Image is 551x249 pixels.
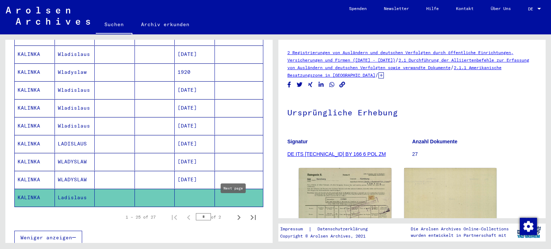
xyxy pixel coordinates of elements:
[175,81,215,99] mat-cell: [DATE]
[55,189,95,206] mat-cell: Ladislaus
[528,6,536,11] span: DE
[15,117,55,135] mat-cell: KALINKA
[55,135,95,153] mat-cell: LADISLAUS
[411,226,509,232] p: Die Arolsen Archives Online-Collections
[14,231,82,244] button: Weniger anzeigen
[280,225,376,233] div: |
[515,223,542,241] img: yv_logo.png
[375,72,378,78] span: /
[286,80,293,89] button: Share on Facebook
[451,64,454,71] span: /
[55,63,95,81] mat-cell: Wladyslaw
[15,81,55,99] mat-cell: KALINKA
[15,99,55,117] mat-cell: KALINKA
[126,214,156,220] div: 1 – 25 of 27
[328,80,336,89] button: Share on WhatsApp
[412,150,537,158] p: 27
[246,210,260,224] button: Last page
[307,80,314,89] button: Share on Xing
[175,171,215,188] mat-cell: [DATE]
[20,234,72,241] span: Weniger anzeigen
[411,232,509,239] p: wurden entwickelt in Partnerschaft mit
[312,225,376,233] a: Datenschutzerklärung
[167,210,182,224] button: First page
[182,210,196,224] button: Previous page
[15,171,55,188] mat-cell: KALINKA
[55,153,95,171] mat-cell: WLADYSLAW
[132,16,198,33] a: Archiv erkunden
[15,63,55,81] mat-cell: KALINKA
[287,57,529,70] a: 2.1 Durchführung der Alliiertenbefehle zur Erfassung von Ausländern und deutschen Verfolgten sowi...
[175,135,215,153] mat-cell: [DATE]
[412,139,457,144] b: Anzahl Dokumente
[175,46,215,63] mat-cell: [DATE]
[15,46,55,63] mat-cell: KALINKA
[287,151,386,157] a: DE ITS [TECHNICAL_ID] BY 166 6 POL ZM
[55,117,95,135] mat-cell: Wladislaus
[287,96,537,128] h1: Ursprüngliche Erhebung
[55,81,95,99] mat-cell: Wladislaus
[395,57,399,63] span: /
[96,16,132,34] a: Suchen
[520,218,537,235] img: Zustimmung ändern
[15,189,55,206] mat-cell: KALINKA
[280,225,309,233] a: Impressum
[287,139,308,144] b: Signatur
[175,153,215,171] mat-cell: [DATE]
[196,214,232,220] div: of 2
[6,7,90,25] img: Arolsen_neg.svg
[175,99,215,117] mat-cell: [DATE]
[55,99,95,117] mat-cell: Wladislaus
[339,80,346,89] button: Copy link
[15,135,55,153] mat-cell: KALINKA
[55,171,95,188] mat-cell: WLADYSLAW
[296,80,303,89] button: Share on Twitter
[175,63,215,81] mat-cell: 1920
[232,210,246,224] button: Next page
[175,117,215,135] mat-cell: [DATE]
[15,153,55,171] mat-cell: KALINKA
[317,80,325,89] button: Share on LinkedIn
[280,233,376,239] p: Copyright © Arolsen Archives, 2021
[287,50,513,63] a: 2 Registrierungen von Ausländern und deutschen Verfolgten durch öffentliche Einrichtungen, Versic...
[55,46,95,63] mat-cell: Wladislaus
